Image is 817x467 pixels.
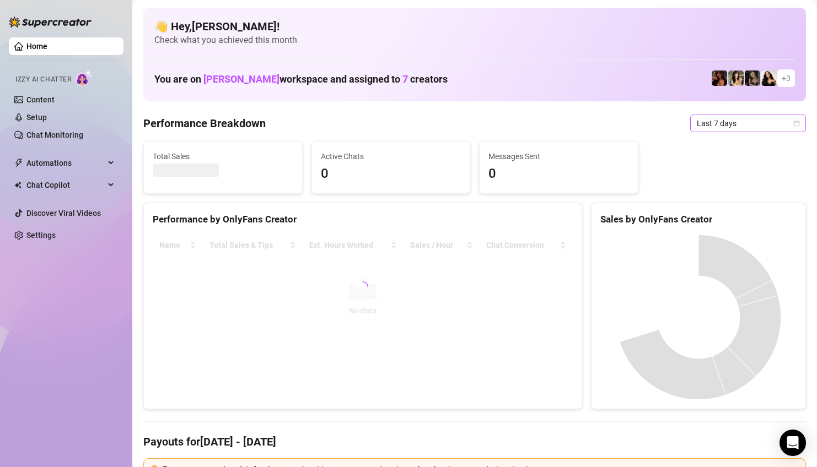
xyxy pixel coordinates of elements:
[761,70,777,86] img: mads
[26,42,47,51] a: Home
[321,164,461,184] span: 0
[14,159,23,167] span: thunderbolt
[697,115,799,132] span: Last 7 days
[26,95,55,104] a: Content
[26,131,83,139] a: Chat Monitoring
[780,430,806,456] div: Open Intercom Messenger
[26,231,56,240] a: Settings
[26,113,47,122] a: Setup
[143,116,266,131] h4: Performance Breakdown
[153,212,573,227] div: Performance by OnlyFans Creator
[782,72,791,84] span: + 3
[9,17,92,28] img: logo-BBDzfeDw.svg
[488,164,629,184] span: 0
[26,209,101,218] a: Discover Viral Videos
[402,73,408,85] span: 7
[745,70,760,86] img: Rolyat
[793,120,800,127] span: calendar
[154,73,448,85] h1: You are on workspace and assigned to creators
[321,150,461,162] span: Active Chats
[14,181,21,189] img: Chat Copilot
[728,70,744,86] img: Candylion
[154,34,795,46] span: Check what you achieved this month
[600,212,797,227] div: Sales by OnlyFans Creator
[154,19,795,34] h4: 👋 Hey, [PERSON_NAME] !
[355,279,370,295] span: loading
[153,150,293,162] span: Total Sales
[203,73,279,85] span: [PERSON_NAME]
[143,434,806,449] h4: Payouts for [DATE] - [DATE]
[712,70,727,86] img: steph
[26,176,105,194] span: Chat Copilot
[15,74,71,85] span: Izzy AI Chatter
[488,150,629,162] span: Messages Sent
[76,70,93,86] img: AI Chatter
[26,154,105,172] span: Automations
